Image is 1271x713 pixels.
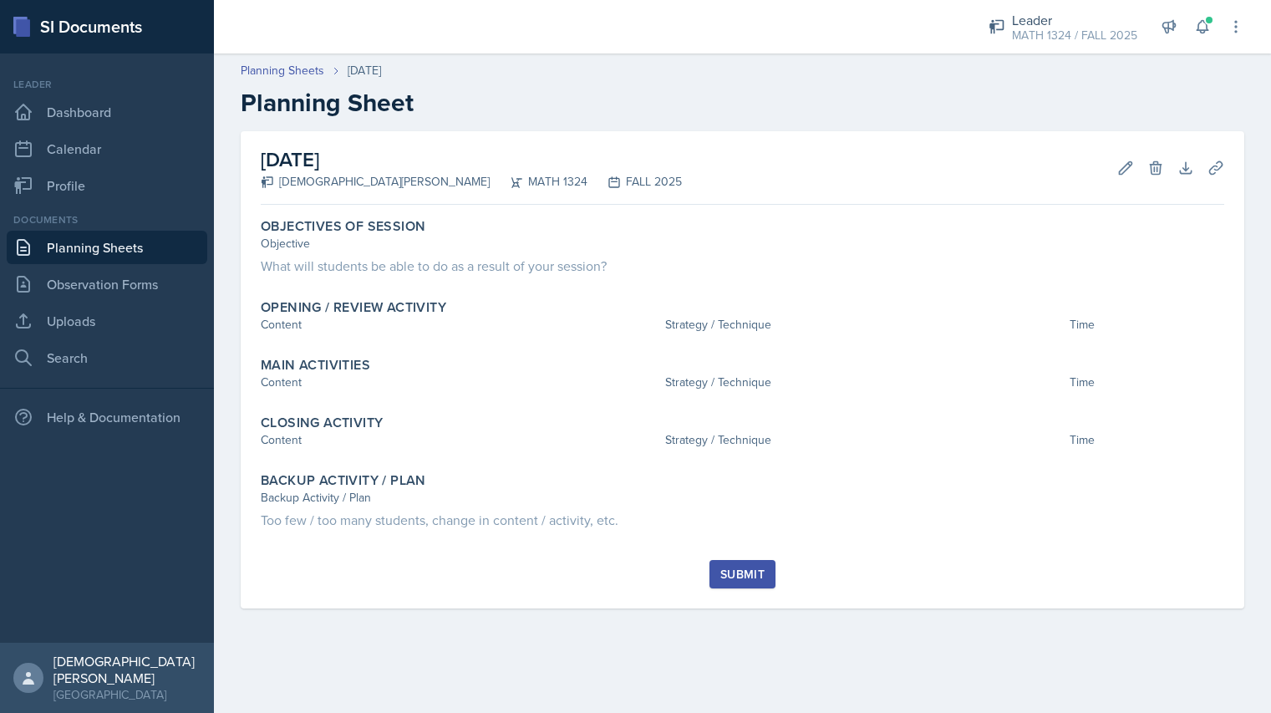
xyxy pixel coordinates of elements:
div: Strategy / Technique [665,316,1063,334]
label: Backup Activity / Plan [261,472,426,489]
div: MATH 1324 / FALL 2025 [1012,27,1137,44]
div: Leader [1012,10,1137,30]
label: Closing Activity [261,415,383,431]
a: Search [7,341,207,374]
div: What will students be able to do as a result of your session? [261,256,1224,276]
a: Observation Forms [7,267,207,301]
div: Time [1070,374,1225,391]
a: Dashboard [7,95,207,129]
div: Time [1070,316,1225,334]
div: Strategy / Technique [665,431,1063,449]
div: Backup Activity / Plan [261,489,1224,507]
div: [GEOGRAPHIC_DATA] [53,686,201,703]
div: MATH 1324 [490,173,587,191]
div: Help & Documentation [7,400,207,434]
h2: Planning Sheet [241,88,1244,118]
a: Profile [7,169,207,202]
div: Content [261,374,658,391]
div: FALL 2025 [587,173,682,191]
div: [DATE] [348,62,381,79]
h2: [DATE] [261,145,682,175]
div: Objective [261,235,1224,252]
div: Too few / too many students, change in content / activity, etc. [261,510,1224,530]
a: Planning Sheets [241,62,324,79]
div: Content [261,316,658,334]
div: Leader [7,77,207,92]
a: Planning Sheets [7,231,207,264]
a: Uploads [7,304,207,338]
div: Content [261,431,658,449]
div: Submit [720,568,765,581]
div: [DEMOGRAPHIC_DATA][PERSON_NAME] [261,173,490,191]
div: [DEMOGRAPHIC_DATA][PERSON_NAME] [53,653,201,686]
label: Objectives of Session [261,218,425,235]
div: Time [1070,431,1225,449]
div: Documents [7,212,207,227]
label: Opening / Review Activity [261,299,446,316]
button: Submit [709,560,775,588]
a: Calendar [7,132,207,166]
label: Main Activities [261,357,370,374]
div: Strategy / Technique [665,374,1063,391]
